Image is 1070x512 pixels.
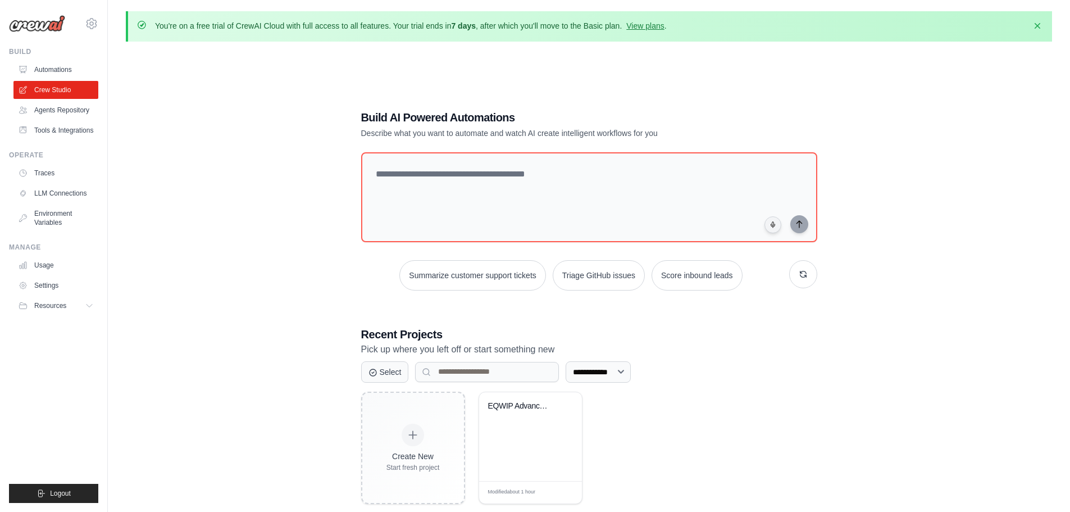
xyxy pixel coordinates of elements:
[399,260,545,291] button: Summarize customer support tickets
[789,260,817,288] button: Get new suggestions
[9,47,98,56] div: Build
[13,121,98,139] a: Tools & Integrations
[34,301,66,310] span: Resources
[13,61,98,79] a: Automations
[361,361,409,383] button: Select
[13,184,98,202] a: LLM Connections
[13,164,98,182] a: Traces
[361,327,817,342] h3: Recent Projects
[361,110,739,125] h1: Build AI Powered Automations
[9,15,65,32] img: Logo
[555,488,564,497] span: Edit
[451,21,476,30] strong: 7 days
[652,260,743,291] button: Score inbound leads
[13,205,98,232] a: Environment Variables
[9,151,98,160] div: Operate
[386,463,440,472] div: Start fresh project
[13,81,98,99] a: Crew Studio
[764,216,781,233] button: Click to speak your automation idea
[361,342,817,357] p: Pick up where you left off or start something new
[626,21,664,30] a: View plans
[13,256,98,274] a: Usage
[553,260,645,291] button: Triage GitHub issues
[9,243,98,252] div: Manage
[155,20,667,31] p: You're on a free trial of CrewAI Cloud with full access to all features. Your trial ends in , aft...
[361,128,739,139] p: Describe what you want to automate and watch AI create intelligent workflows for you
[13,101,98,119] a: Agents Repository
[13,277,98,294] a: Settings
[488,401,556,411] div: EQWIP Advanced Intelligence - Auto-Adaptive Analysis with Smart Restart
[13,297,98,315] button: Resources
[386,451,440,462] div: Create New
[9,484,98,503] button: Logout
[488,488,536,496] span: Modified about 1 hour
[50,489,71,498] span: Logout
